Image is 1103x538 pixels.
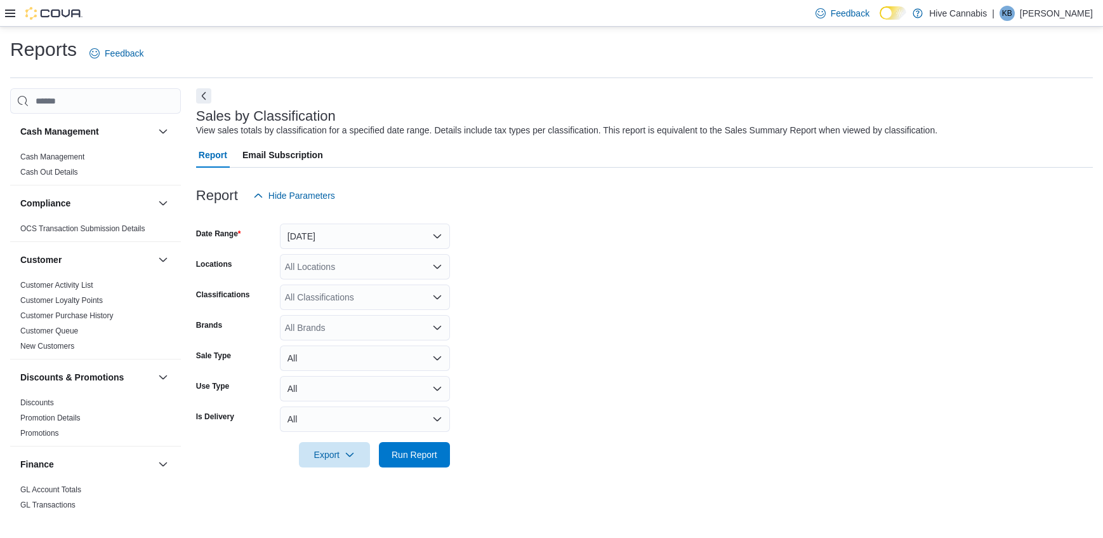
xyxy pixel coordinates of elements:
a: Promotions [20,429,59,438]
p: Hive Cannabis [929,6,987,21]
div: View sales totals by classification for a specified date range. Details include tax types per cla... [196,124,937,137]
button: [DATE] [280,224,450,249]
button: Hide Parameters [248,183,340,208]
button: Cash Management [155,124,171,139]
span: Promotion Details [20,413,81,423]
button: All [280,407,450,432]
h3: Sales by Classification [196,109,336,124]
span: New Customers [20,341,74,351]
span: Customer Activity List [20,280,93,290]
h3: Discounts & Promotions [20,371,124,384]
span: Cash Management [20,152,84,162]
span: Feedback [105,47,143,60]
button: All [280,376,450,401]
span: Customer Loyalty Points [20,295,103,306]
button: Finance [20,458,153,471]
a: Promotion Details [20,414,81,422]
p: [PERSON_NAME] [1020,6,1093,21]
h1: Reports [10,37,77,62]
button: Cash Management [20,125,153,138]
a: GL Transactions [20,501,76,509]
div: Kait Becker [1000,6,1015,21]
span: KB [1002,6,1012,21]
span: Cash Out Details [20,167,78,177]
a: Customer Queue [20,326,78,335]
label: Use Type [196,381,229,391]
span: Run Report [392,448,437,461]
div: Discounts & Promotions [10,395,181,446]
div: Compliance [10,221,181,241]
input: Dark Mode [880,6,906,20]
span: OCS Transaction Submission Details [20,224,145,234]
button: Next [196,88,211,104]
button: Discounts & Promotions [155,370,171,385]
div: Finance [10,482,181,518]
button: Open list of options [432,292,442,302]
span: Export [307,442,362,467]
button: All [280,346,450,371]
button: Discounts & Promotions [20,371,153,384]
button: Open list of options [432,262,442,272]
span: Discounts [20,398,54,408]
button: Customer [20,253,153,266]
label: Is Delivery [196,412,234,422]
span: GL Account Totals [20,485,81,495]
a: Cash Management [20,152,84,161]
a: New Customers [20,342,74,351]
div: Customer [10,278,181,359]
a: Feedback [810,1,875,26]
h3: Report [196,188,238,203]
a: Cash Out Details [20,168,78,177]
span: Hide Parameters [268,189,335,202]
span: Email Subscription [242,142,323,168]
a: Customer Purchase History [20,311,114,320]
a: GL Account Totals [20,485,81,494]
button: Compliance [20,197,153,210]
h3: Compliance [20,197,70,210]
button: Run Report [379,442,450,467]
h3: Customer [20,253,62,266]
a: Customer Loyalty Points [20,296,103,305]
h3: Finance [20,458,54,471]
button: Compliance [155,196,171,211]
span: Customer Queue [20,326,78,336]
span: Promotions [20,428,59,438]
a: Customer Activity List [20,281,93,290]
span: Report [199,142,227,168]
img: Cova [25,7,83,20]
label: Brands [196,320,222,330]
span: Customer Purchase History [20,311,114,321]
a: Feedback [84,41,149,66]
label: Classifications [196,290,250,300]
a: Discounts [20,398,54,407]
label: Sale Type [196,351,231,361]
span: Feedback [831,7,869,20]
p: | [992,6,994,21]
label: Date Range [196,229,241,239]
button: Customer [155,252,171,267]
button: Finance [155,457,171,472]
button: Open list of options [432,323,442,333]
div: Cash Management [10,149,181,185]
span: GL Transactions [20,500,76,510]
h3: Cash Management [20,125,99,138]
button: Export [299,442,370,467]
a: OCS Transaction Submission Details [20,224,145,233]
label: Locations [196,259,232,269]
